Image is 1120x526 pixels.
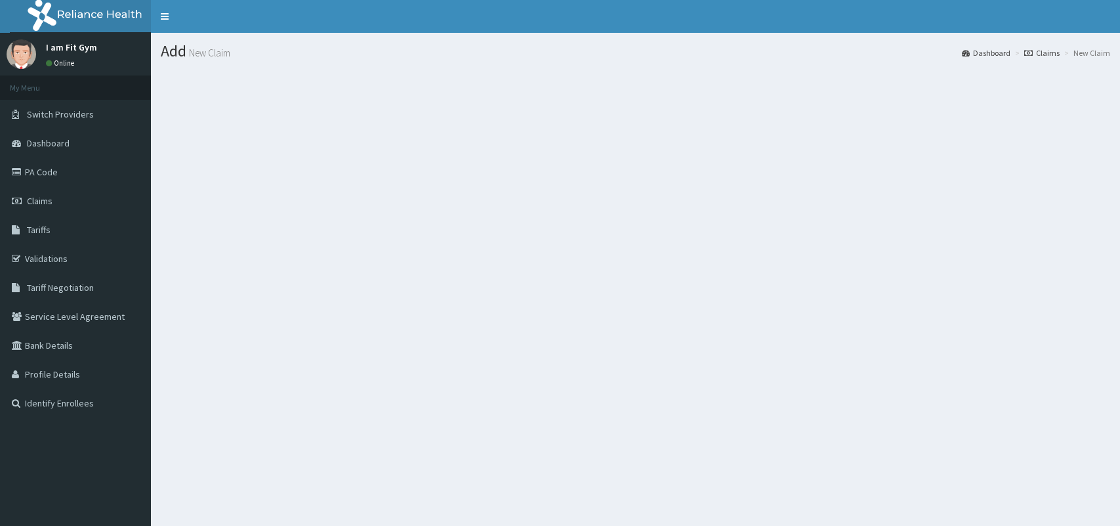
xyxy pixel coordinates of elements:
small: New Claim [186,48,230,58]
span: Tariff Negotiation [27,282,94,294]
p: I am Fit Gym [46,43,97,52]
span: Tariffs [27,224,51,236]
span: Switch Providers [27,108,94,120]
img: User Image [7,39,36,69]
h1: Add [161,43,1110,60]
span: Claims [27,195,52,207]
span: Dashboard [27,137,70,149]
a: Online [46,58,77,68]
a: Dashboard [962,47,1010,58]
li: New Claim [1061,47,1110,58]
a: Claims [1024,47,1060,58]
